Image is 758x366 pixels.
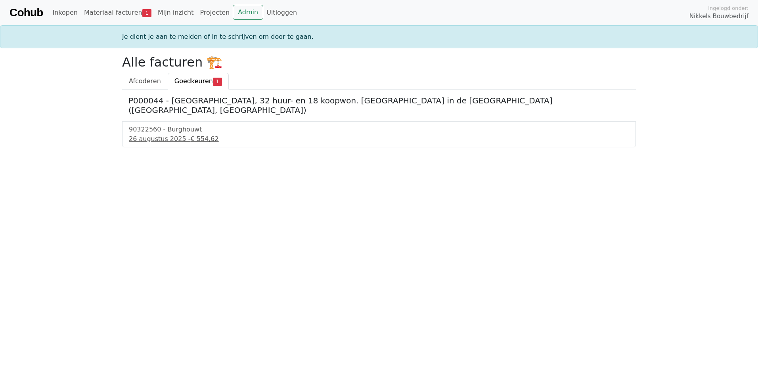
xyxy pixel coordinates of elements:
div: Je dient je aan te melden of in te schrijven om door te gaan. [117,32,641,42]
a: Admin [233,5,263,20]
a: Goedkeuren1 [168,73,229,90]
a: Cohub [10,3,43,22]
span: Nikkels Bouwbedrijf [689,12,748,21]
a: Afcoderen [122,73,168,90]
div: 26 augustus 2025 - [129,134,629,144]
a: Mijn inzicht [155,5,197,21]
span: 1 [142,9,151,17]
a: Uitloggen [263,5,300,21]
h5: P000044 - [GEOGRAPHIC_DATA], 32 huur- en 18 koopwon. [GEOGRAPHIC_DATA] in de [GEOGRAPHIC_DATA] ([... [128,96,630,115]
a: 90322560 - Burghouwt26 augustus 2025 -€ 554,62 [129,125,629,144]
span: 1 [213,78,222,86]
a: Projecten [197,5,233,21]
div: 90322560 - Burghouwt [129,125,629,134]
a: Inkopen [49,5,80,21]
a: Materiaal facturen1 [81,5,155,21]
span: Goedkeuren [174,77,213,85]
h2: Alle facturen 🏗️ [122,55,636,70]
span: € 554,62 [190,135,218,143]
span: Ingelogd onder: [708,4,748,12]
span: Afcoderen [129,77,161,85]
